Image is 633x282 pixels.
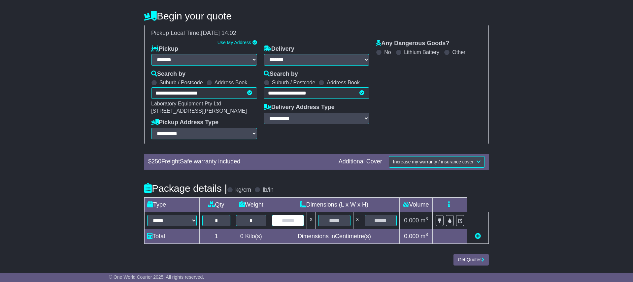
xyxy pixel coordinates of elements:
td: Total [145,229,200,243]
td: x [307,212,316,229]
td: Volume [399,197,432,212]
td: Qty [200,197,233,212]
label: Suburb / Postcode [159,79,203,86]
td: 1 [200,229,233,243]
a: Use My Address [217,40,251,45]
h4: Package details | [144,183,227,194]
span: [DATE] 14:02 [201,30,236,36]
div: $ FreightSafe warranty included [145,158,335,165]
label: Search by [264,70,298,78]
button: Get Quotes [453,254,489,266]
span: 0.000 [404,233,419,240]
label: Any Dangerous Goods? [376,40,449,47]
label: Address Book [215,79,248,86]
span: 0 [240,233,244,240]
td: Kilo(s) [233,229,269,243]
label: Suburb / Postcode [272,79,316,86]
label: kg/cm [235,186,251,194]
sup: 3 [425,216,428,221]
span: Laboratory Equipment Pty Ltd [151,101,221,106]
span: [STREET_ADDRESS][PERSON_NAME] [151,108,247,114]
span: 250 [151,158,161,165]
button: Increase my warranty / insurance cover [389,156,485,168]
a: Add new item [475,233,481,240]
label: Delivery Address Type [264,104,335,111]
td: Dimensions in Centimetre(s) [269,229,399,243]
span: 0.000 [404,217,419,224]
label: lb/in [263,186,274,194]
td: Weight [233,197,269,212]
span: Increase my warranty / insurance cover [393,159,474,164]
h4: Begin your quote [144,11,489,21]
td: Dimensions (L x W x H) [269,197,399,212]
label: Address Book [327,79,360,86]
label: Search by [151,70,185,78]
label: Pickup [151,45,178,53]
span: m [420,233,428,240]
span: m [420,217,428,224]
div: Pickup Local Time: [148,30,485,37]
label: No [384,49,391,55]
td: Type [145,197,200,212]
sup: 3 [425,232,428,237]
div: Additional Cover [335,158,385,165]
label: Pickup Address Type [151,119,218,126]
label: Delivery [264,45,294,53]
td: x [353,212,362,229]
label: Lithium Battery [404,49,439,55]
span: © One World Courier 2025. All rights reserved. [109,274,204,280]
label: Other [452,49,465,55]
